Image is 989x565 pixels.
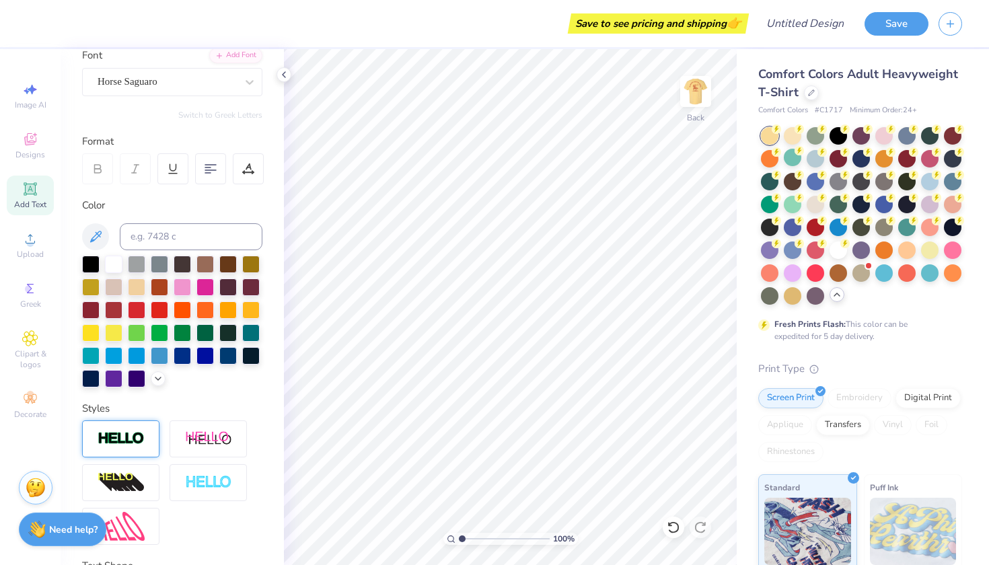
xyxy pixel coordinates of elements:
span: Upload [17,249,44,260]
label: Font [82,48,102,63]
div: Embroidery [828,388,891,408]
span: Comfort Colors Adult Heavyweight T-Shirt [758,66,958,100]
img: Puff Ink [870,498,957,565]
div: Add Font [209,48,262,63]
span: Puff Ink [870,480,898,494]
div: Vinyl [874,415,912,435]
span: Designs [15,149,45,160]
div: Transfers [816,415,870,435]
img: Shadow [185,430,232,447]
span: Add Text [14,199,46,210]
span: 100 % [553,533,575,545]
div: Applique [758,415,812,435]
div: Format [82,134,264,149]
div: Color [82,198,262,213]
span: Minimum Order: 24 + [850,105,917,116]
div: This color can be expedited for 5 day delivery. [774,318,940,342]
img: Negative Space [185,475,232,490]
span: Decorate [14,409,46,420]
div: Digital Print [895,388,961,408]
button: Save [865,12,928,36]
div: Rhinestones [758,442,823,462]
span: 👉 [727,15,741,31]
span: Image AI [15,100,46,110]
input: e.g. 7428 c [120,223,262,250]
span: Greek [20,299,41,309]
strong: Need help? [49,523,98,536]
span: Clipart & logos [7,348,54,370]
span: Standard [764,480,800,494]
div: Print Type [758,361,962,377]
div: Back [687,112,704,124]
div: Foil [916,415,947,435]
img: 3d Illusion [98,472,145,494]
button: Switch to Greek Letters [178,110,262,120]
img: Standard [764,498,851,565]
strong: Fresh Prints Flash: [774,319,846,330]
div: Styles [82,401,262,416]
div: Screen Print [758,388,823,408]
img: Free Distort [98,512,145,541]
input: Untitled Design [756,10,854,37]
span: Comfort Colors [758,105,808,116]
img: Stroke [98,431,145,447]
span: # C1717 [815,105,843,116]
img: Back [682,78,709,105]
div: Save to see pricing and shipping [571,13,745,34]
